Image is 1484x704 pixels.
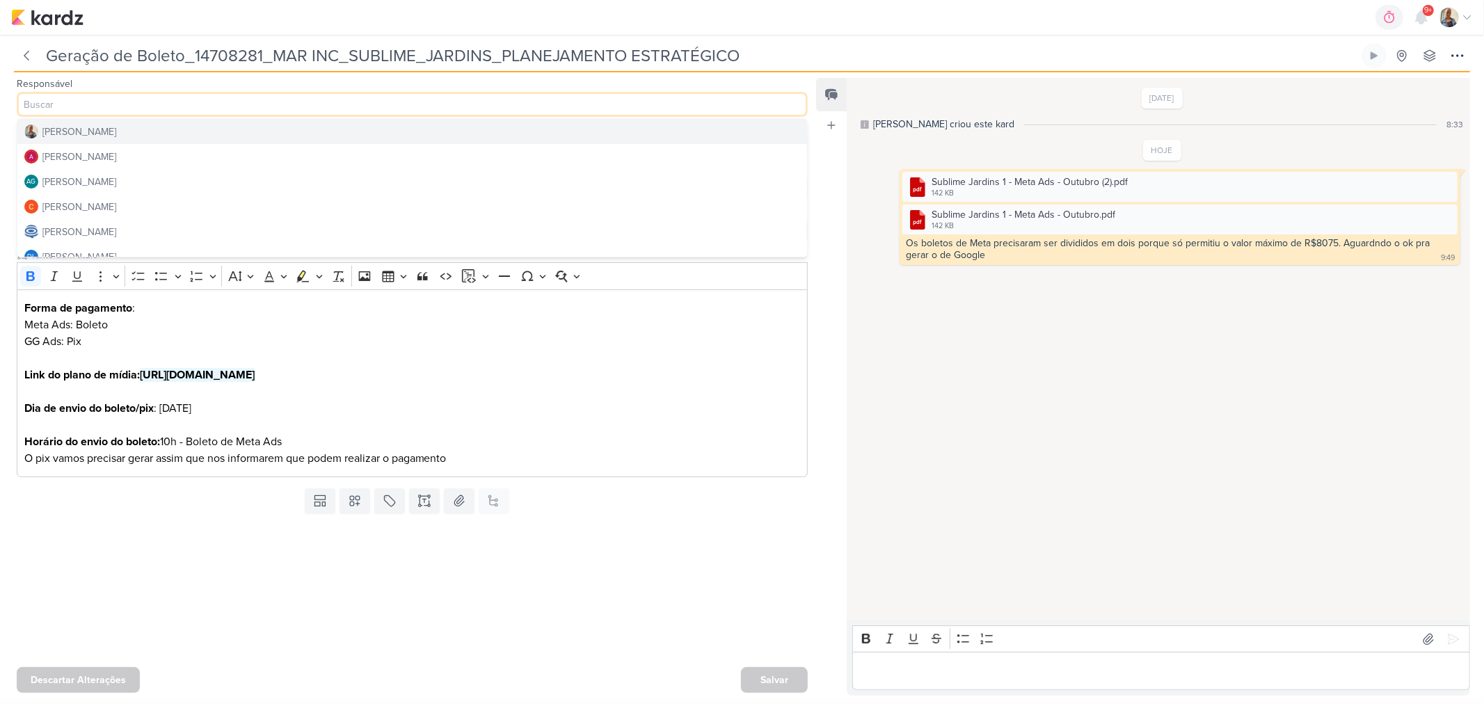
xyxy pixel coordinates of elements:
div: [PERSON_NAME] [42,250,116,264]
div: [PERSON_NAME] [42,175,116,189]
div: [PERSON_NAME] [42,125,116,139]
span: 10h - Boleto de Meta Ads [24,435,282,449]
label: Responsável [17,78,72,90]
div: Editor toolbar [852,625,1470,653]
strong: Dia de envio do boleto/pix [24,401,154,415]
div: Sublime Jardins 1 - Meta Ads - Outubro.pdf [932,207,1115,222]
div: [PERSON_NAME] [42,200,116,214]
div: [PERSON_NAME] [42,150,116,164]
span: : [DATE] [24,401,191,415]
a: [URL][DOMAIN_NAME] [140,368,255,382]
div: 142 KB [932,188,1128,199]
span: Meta Ads: Boleto [24,318,108,332]
div: Caroline criou este kard [873,117,1014,131]
span: 9+ [1425,5,1433,16]
img: Alessandra Gomes [24,150,38,163]
p: DL [27,254,35,261]
button: [PERSON_NAME] [17,219,807,244]
input: Kard Sem Título [42,43,1359,68]
div: 142 KB [932,221,1115,232]
strong: Forma de pagamento [24,301,132,315]
img: Caroline Traven De Andrade [24,225,38,239]
div: Sublime Jardins 1 - Meta Ads - Outubro.pdf [902,205,1458,234]
button: AG [PERSON_NAME] [17,169,807,194]
img: Iara Santos [24,125,38,138]
input: Buscar [17,92,808,117]
div: Sublime Jardins 1 - Meta Ads - Outubro (2).pdf [932,175,1128,189]
button: [PERSON_NAME] [17,194,807,219]
div: 9:49 [1441,253,1455,264]
strong: Horário do envio do boleto: [24,435,160,449]
div: Sublime Jardins 1 - Meta Ads - Outubro (2).pdf [902,172,1458,202]
img: kardz.app [11,9,83,26]
p: AG [27,179,36,186]
button: DL [PERSON_NAME] [17,244,807,269]
span: O pix vamos precisar gerar assim que nos informarem que podem realizar o pagamento [24,451,447,465]
div: Editor editing area: main [17,289,808,478]
div: [PERSON_NAME] [42,225,116,239]
div: 8:33 [1446,118,1463,131]
div: Este log é visível à todos no kard [861,120,869,129]
div: Os boletos de Meta precisaram ser divididos em dois porque só permitiu o valor máximo de R$8075. ... [906,237,1433,261]
div: Aline Gimenez Graciano [24,175,38,189]
div: Ligar relógio [1369,50,1380,61]
strong: Link do plano de mídia: [24,368,140,382]
img: Iara Santos [1439,8,1459,27]
span: GG Ads: Pix [24,335,81,349]
img: Carlos Massari [24,200,38,214]
button: [PERSON_NAME] [17,119,807,144]
button: [PERSON_NAME] [17,144,807,169]
div: Editor editing area: main [852,652,1470,690]
div: Diego Lima [24,250,38,264]
span: : [24,301,135,315]
div: Editor toolbar [17,262,808,289]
